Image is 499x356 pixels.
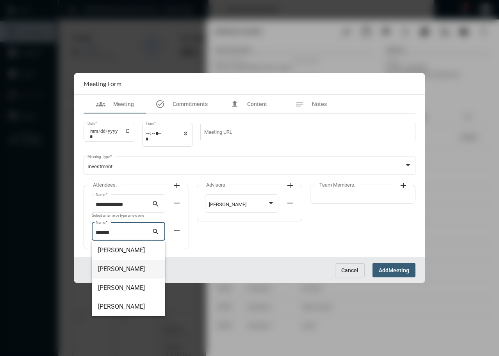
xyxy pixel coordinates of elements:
span: Notes [312,101,327,107]
mat-icon: remove [172,198,182,208]
span: Cancel [341,267,358,273]
mat-icon: groups [96,99,105,109]
span: Commitments [173,101,208,107]
button: Cancel [335,263,365,277]
span: Content [247,101,267,107]
button: AddMeeting [372,263,415,277]
label: Attendees: [89,182,121,188]
mat-icon: search [152,228,161,237]
mat-icon: task_alt [155,99,165,109]
span: Add [379,267,389,273]
span: [PERSON_NAME] [209,201,246,207]
mat-icon: remove [172,226,182,236]
span: [PERSON_NAME] [98,260,159,279]
mat-icon: add [285,181,295,190]
span: Meeting [113,101,134,107]
span: [PERSON_NAME] [98,279,159,297]
span: [PERSON_NAME] [98,297,159,316]
h2: Meeting Form [84,80,121,87]
mat-icon: search [152,200,161,209]
mat-icon: add [172,181,182,190]
mat-hint: Select a name or type a new one [92,214,144,218]
span: [PERSON_NAME] [98,241,159,260]
mat-icon: notes [295,99,304,109]
mat-icon: file_upload [230,99,239,109]
mat-icon: add [399,181,408,190]
span: Meeting [389,267,409,273]
label: Advisors: [202,182,230,188]
label: Team Members: [315,182,359,188]
mat-icon: remove [285,198,295,208]
span: Investment [87,164,112,169]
